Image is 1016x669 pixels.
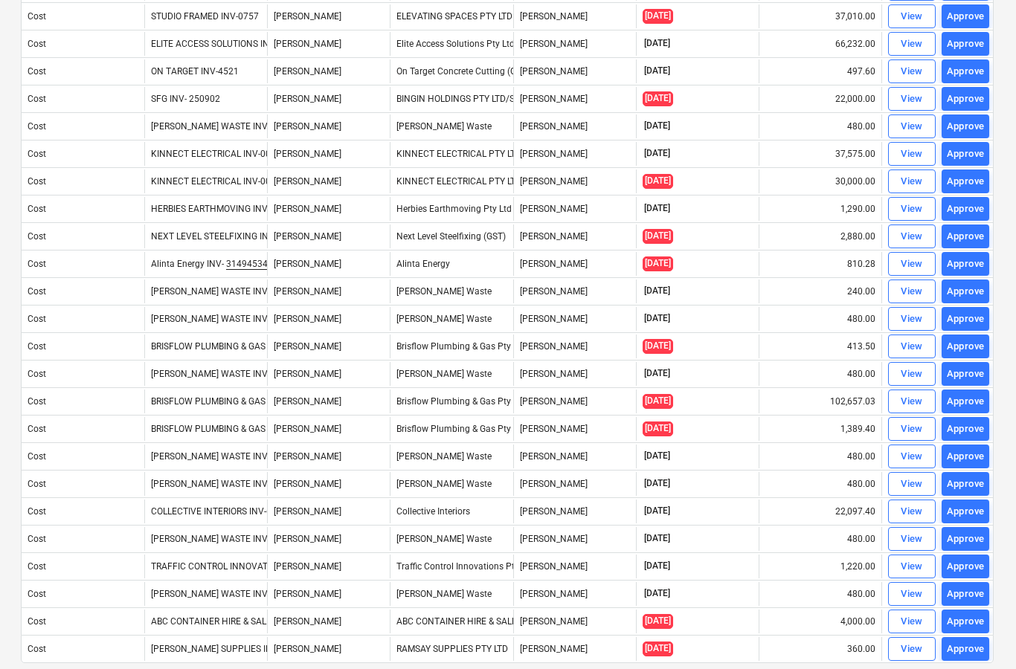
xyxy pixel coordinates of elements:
div: 480.00 [759,527,881,551]
button: View [888,142,936,166]
div: View [901,503,923,520]
div: Cost [28,94,46,104]
div: [PERSON_NAME] WASTE INV- 20252 [151,369,298,379]
button: View [888,555,936,578]
div: View [901,641,923,658]
span: [DATE] [643,147,672,160]
div: Herbies Earthmoving Pty Ltd (GST) [390,197,512,221]
div: Cost [28,204,46,214]
span: [DATE] [643,339,673,353]
div: [PERSON_NAME] [513,32,636,56]
button: View [888,32,936,56]
div: View [901,8,923,25]
div: Cost [28,424,46,434]
button: View [888,114,936,138]
div: Approve [947,311,985,328]
div: [PERSON_NAME] WASTE INV- 20417 [151,121,298,132]
div: Approve [947,503,985,520]
div: Cost [28,286,46,297]
div: HERBIES EARTHMOVING INV- 33646A [151,204,304,214]
span: Della Rosa [274,589,341,599]
div: RAMSAY SUPPLIES PTY LTD [390,637,512,661]
span: Della Rosa [274,259,341,269]
div: On Target Concrete Cutting (GST) [390,59,512,83]
button: Approve [942,142,989,166]
span: [DATE] [643,202,672,215]
div: Cost [28,561,46,572]
span: [DATE] [643,394,673,408]
div: 480.00 [759,307,881,331]
div: Cost [28,479,46,489]
div: 2,880.00 [759,224,881,248]
div: 1,220.00 [759,555,881,578]
div: [PERSON_NAME] [513,417,636,441]
div: Approve [947,421,985,438]
div: [PERSON_NAME] [513,114,636,138]
div: Cost [28,589,46,599]
span: [DATE] [643,312,672,325]
div: 480.00 [759,472,881,496]
div: Elite Access Solutions Pty Ltd (GST) [390,32,512,56]
span: Della Rosa [274,231,341,242]
div: [PERSON_NAME] [513,445,636,468]
div: View [901,283,923,300]
span: Della Rosa [274,451,341,462]
div: 102,657.03 [759,390,881,413]
span: Della Rosa [274,94,341,104]
button: View [888,4,936,28]
div: KINNECT ELECTRICAL PTY LTD (GST from [DATE]) [390,142,512,166]
span: [DATE] [643,229,673,243]
button: Approve [942,4,989,28]
div: View [901,118,923,135]
div: View [901,256,923,273]
div: Collective Interiors [390,500,512,523]
div: Cost [28,11,46,22]
div: Approve [947,8,985,25]
div: View [901,393,923,410]
div: [PERSON_NAME] Waste [390,114,512,138]
div: Approve [947,558,985,575]
div: Approve [947,36,985,53]
div: View [901,228,923,245]
div: Approve [947,586,985,603]
div: BINGIN HOLDINGS PTY LTD/Superior Fences Group [390,87,512,111]
div: 480.00 [759,445,881,468]
span: [DATE] [643,587,672,600]
div: BRISFLOW PLUMBING & GAS INV-1310 [151,424,306,434]
div: [PERSON_NAME] [513,224,636,248]
iframe: Chat Widget [942,598,1016,669]
button: Approve [942,279,989,303]
div: STUDIO FRAMED INV-0757 [151,11,259,22]
div: View [901,36,923,53]
div: SFG INV- 250902 [151,94,220,104]
div: Next Level Steelfixing (GST) [390,224,512,248]
div: 360.00 [759,637,881,661]
button: Approve [942,307,989,331]
div: 413.50 [759,334,881,358]
span: [DATE] [643,65,672,77]
button: View [888,59,936,83]
div: ABC CONTAINER HIRE & SALES INV- 212994J9 [151,616,340,627]
div: Approve [947,228,985,245]
div: Approve [947,118,985,135]
button: Approve [942,555,989,578]
div: 66,232.00 [759,32,881,56]
div: [PERSON_NAME] [513,500,636,523]
div: View [901,201,923,218]
button: Approve [942,224,989,248]
div: Cost [28,396,46,407]
div: Approve [947,91,985,108]
span: Della Rosa [274,644,341,654]
span: Della Rosa [274,314,341,324]
span: Della Rosa [274,369,341,379]
div: Approve [947,531,985,548]
div: View [901,338,923,355]
div: [PERSON_NAME] Waste [390,582,512,606]
div: [PERSON_NAME] WASTE INV- 20158 [151,479,298,489]
div: Brisflow Plumbing & Gas Pty Ltd (GST) [390,417,512,441]
div: [PERSON_NAME] SUPPLIES INV- 2044 [151,644,303,654]
button: Approve [942,197,989,221]
button: View [888,197,936,221]
div: 1,290.00 [759,197,881,221]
